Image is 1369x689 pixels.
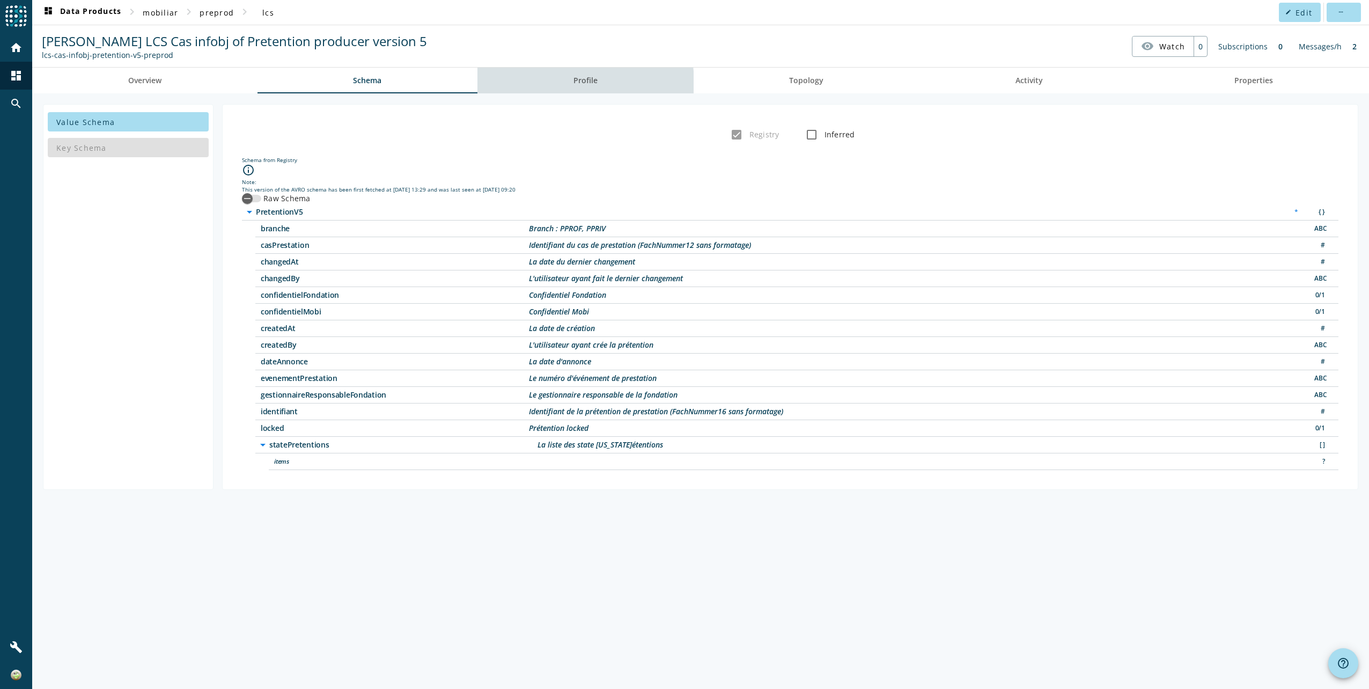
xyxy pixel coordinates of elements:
span: mobiliar [143,8,178,18]
div: This version of the AVRO schema has been first fetched at [DATE] 13:29 and was last seen at [DATE... [242,186,1338,193]
div: Object [1309,207,1330,218]
mat-icon: chevron_right [238,5,251,18]
label: Inferred [822,129,855,140]
span: Activity [1015,77,1043,84]
span: lcs [262,8,274,18]
mat-icon: chevron_right [182,5,195,18]
span: preprod [200,8,234,18]
div: Number [1309,256,1330,268]
mat-icon: home [10,41,23,54]
div: Number [1309,406,1330,417]
span: /changedBy [261,275,529,282]
span: /branche [261,225,529,232]
mat-icon: help_outline [1337,657,1350,670]
div: Description [529,391,678,399]
div: String [1309,273,1330,284]
div: Description [529,225,606,232]
span: Value Schema [56,117,115,127]
div: Number [1309,240,1330,251]
mat-icon: search [10,97,23,110]
span: Watch [1159,37,1185,56]
div: Description [529,241,751,249]
div: Description [529,408,783,415]
div: String [1309,390,1330,401]
div: 0 [1273,36,1288,57]
span: /createdBy [261,341,529,349]
span: Topology [789,77,823,84]
div: Array [1309,439,1330,451]
button: Value Schema [48,112,209,131]
div: Number [1309,323,1330,334]
i: arrow_drop_down [243,206,256,218]
mat-icon: build [10,641,23,654]
div: Number [1309,356,1330,368]
div: Description [529,308,589,316]
div: Schema from Registry [242,156,1338,164]
div: Boolean [1309,306,1330,318]
i: info_outline [242,164,255,177]
span: Profile [573,77,598,84]
div: Description [529,275,683,282]
div: Unknown [1309,456,1330,467]
mat-icon: visibility [1141,40,1154,53]
div: String [1309,340,1330,351]
div: String [1309,223,1330,234]
button: Watch [1132,36,1194,56]
mat-icon: chevron_right [126,5,138,18]
span: [PERSON_NAME] LCS Cas infobj of Pretention producer version 5 [42,32,427,50]
button: Data Products [38,3,126,22]
img: spoud-logo.svg [5,5,27,27]
mat-icon: more_horiz [1337,9,1343,15]
i: arrow_drop_down [256,438,269,451]
span: /statePretentions [269,441,538,449]
div: Description [529,424,588,432]
mat-icon: dashboard [10,69,23,82]
div: Boolean [1309,290,1330,301]
span: /evenementPrestation [261,375,529,382]
div: Messages/h [1293,36,1347,57]
div: String [1309,373,1330,384]
span: /locked [261,424,529,432]
span: Overview [128,77,161,84]
div: Note: [242,178,1338,186]
div: Description [529,358,591,365]
div: Description [529,258,635,266]
span: /statePretentions/items [274,458,542,465]
div: Description [538,441,663,449]
mat-icon: dashboard [42,6,55,19]
div: 0 [1194,36,1207,56]
span: Schema [353,77,381,84]
span: Data Products [42,6,121,19]
span: /casPrestation [261,241,529,249]
div: 2 [1347,36,1362,57]
button: Edit [1279,3,1321,22]
div: Required [1289,207,1304,218]
span: Properties [1234,77,1273,84]
div: Description [529,341,653,349]
mat-icon: edit [1285,9,1291,15]
div: Boolean [1309,423,1330,434]
img: a84d6f0ee5bbe71f8519cc6a0cd5e475 [11,670,21,680]
span: /identifiant [261,408,529,415]
span: /confidentielFondation [261,291,529,299]
div: Subscriptions [1213,36,1273,57]
div: Description [529,375,657,382]
span: /createdAt [261,325,529,332]
label: Raw Schema [261,193,311,204]
span: /confidentielMobi [261,308,529,316]
span: /changedAt [261,258,529,266]
span: / [256,208,524,216]
span: Edit [1296,8,1312,18]
div: Kafka Topic: lcs-cas-infobj-pretention-v5-preprod [42,50,427,60]
div: Description [529,325,595,332]
button: lcs [251,3,285,22]
button: preprod [195,3,238,22]
div: Description [529,291,606,299]
span: /gestionnaireResponsableFondation [261,391,529,399]
span: /dateAnnonce [261,358,529,365]
button: mobiliar [138,3,182,22]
